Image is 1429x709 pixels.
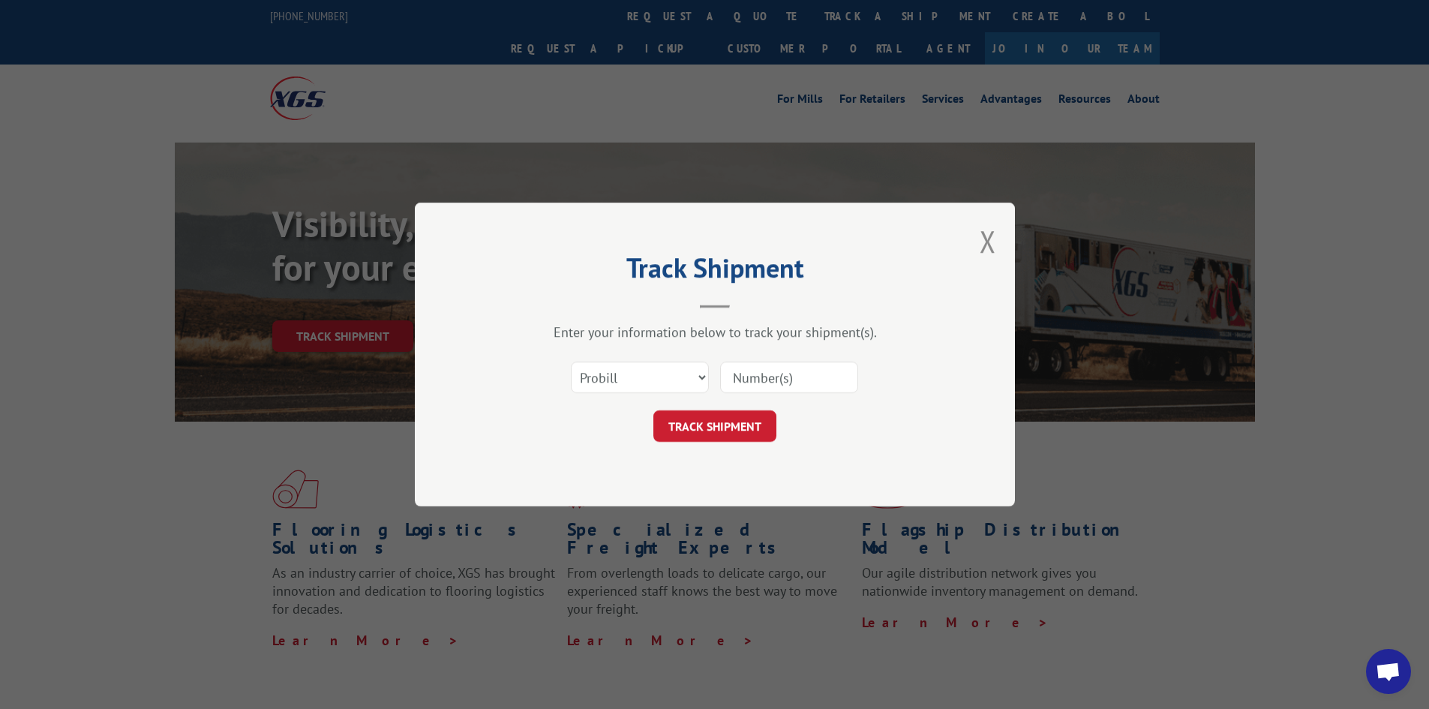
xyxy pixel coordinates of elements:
div: Open chat [1366,649,1411,694]
button: Close modal [980,221,996,261]
div: Enter your information below to track your shipment(s). [490,323,940,341]
h2: Track Shipment [490,257,940,286]
button: TRACK SHIPMENT [653,410,776,442]
input: Number(s) [720,362,858,393]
